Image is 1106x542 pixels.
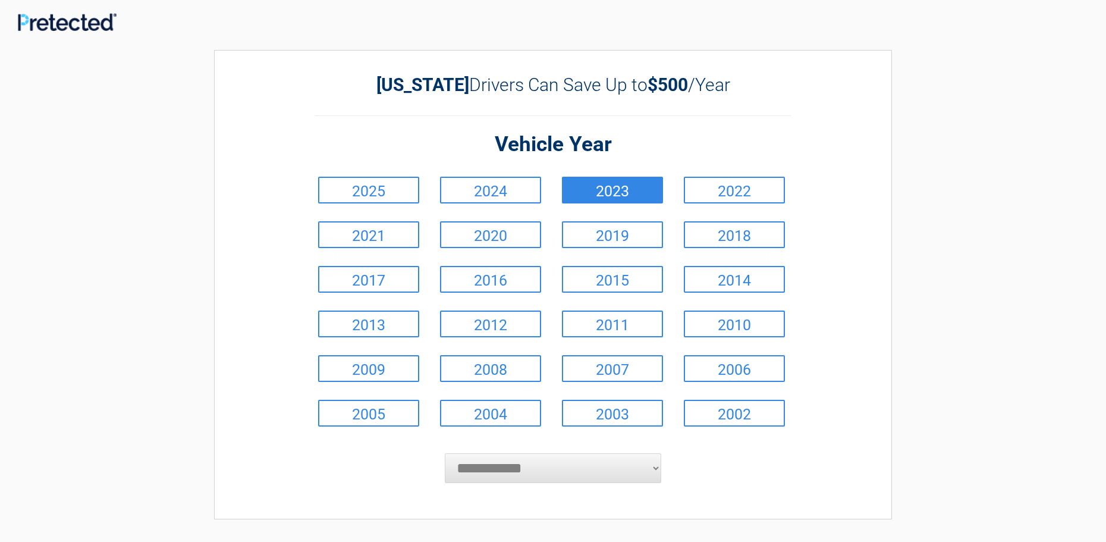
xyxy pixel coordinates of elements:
[562,311,663,337] a: 2011
[440,266,541,293] a: 2016
[562,400,663,427] a: 2003
[684,355,785,382] a: 2006
[562,221,663,248] a: 2019
[440,221,541,248] a: 2020
[318,221,419,248] a: 2021
[684,266,785,293] a: 2014
[562,177,663,203] a: 2023
[684,311,785,337] a: 2010
[440,400,541,427] a: 2004
[440,177,541,203] a: 2024
[318,311,419,337] a: 2013
[18,13,117,31] img: Main Logo
[648,74,688,95] b: $500
[562,266,663,293] a: 2015
[318,177,419,203] a: 2025
[684,400,785,427] a: 2002
[318,266,419,293] a: 2017
[440,311,541,337] a: 2012
[318,355,419,382] a: 2009
[376,74,469,95] b: [US_STATE]
[318,400,419,427] a: 2005
[315,74,791,95] h2: Drivers Can Save Up to /Year
[684,177,785,203] a: 2022
[562,355,663,382] a: 2007
[440,355,541,382] a: 2008
[315,131,791,159] h2: Vehicle Year
[684,221,785,248] a: 2018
